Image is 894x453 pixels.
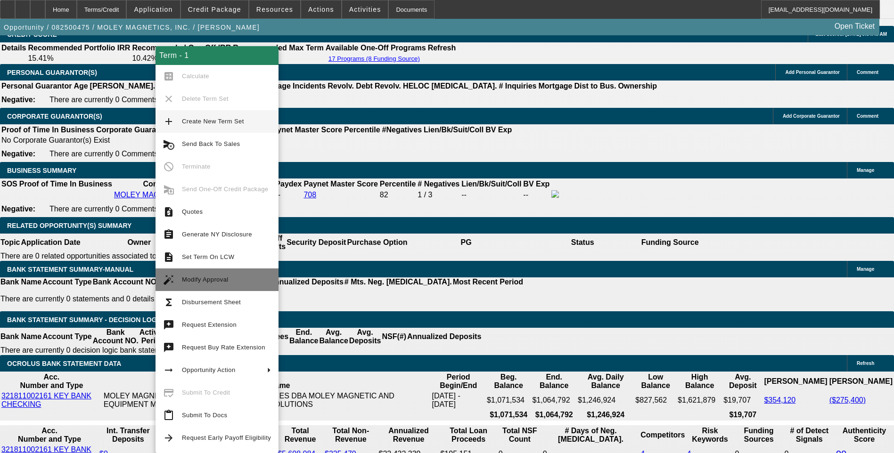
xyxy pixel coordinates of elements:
b: # Negatives [418,180,459,188]
span: BANK STATEMENT SUMMARY-MANUAL [7,266,133,273]
span: Manage [857,168,874,173]
th: Account Type [42,328,92,346]
mat-icon: functions [163,297,174,308]
span: Request Extension [182,321,237,328]
span: Refresh [857,361,874,366]
td: $1,621,879 [677,391,722,409]
mat-icon: arrow_forward [163,432,174,444]
th: Bank Account NO. [92,328,139,346]
b: Incidents [293,82,326,90]
span: Request Early Payoff Eligibility [182,434,271,441]
th: Funding Sources [734,426,783,444]
span: OCROLUS BANK STATEMENT DATA [7,360,121,367]
a: 708 [303,191,316,199]
b: Percentile [344,126,380,134]
th: High Balance [677,372,722,390]
b: Dist to Bus. [574,82,616,90]
b: # Inquiries [499,82,536,90]
th: $1,064,792 [532,410,576,420]
mat-icon: cancel_schedule_send [163,138,174,150]
th: Avg. Deposits [349,328,382,346]
span: Activities [349,6,381,13]
th: Int. Transfer Deposits [99,426,157,444]
span: Comment [857,113,878,119]
span: Comment [857,70,878,75]
th: Authenticity Score [836,426,893,444]
th: Total Revenue [277,426,323,444]
td: $827,562 [635,391,676,409]
th: # Mts. Neg. [MEDICAL_DATA]. [344,277,452,287]
a: Open Ticket [831,18,878,34]
th: SOS [1,179,18,189]
span: Set Term On LCW [182,253,234,260]
b: Paydex [275,180,302,188]
a: 321811002161 KEY BANK CHECKING [1,392,91,408]
span: There are currently 0 Comments entered on this opportunity [49,150,249,158]
td: [DATE] - [DATE] [432,391,485,409]
mat-icon: add [163,116,174,127]
span: Opportunity / 082500475 / MOLEY MAGNETICS, INC. / [PERSON_NAME] [4,24,260,31]
span: Modify Approval [182,276,229,283]
th: Refresh [427,43,457,53]
th: Activity Period [139,328,167,346]
td: $1,246,924 [577,391,634,409]
span: Opportunity Action [182,366,236,373]
th: Status [525,234,641,251]
b: Lien/Bk/Suit/Coll [424,126,484,134]
b: Negative: [1,96,35,104]
b: BV Exp [523,180,550,188]
span: There are currently 0 Comments entered on this opportunity [49,96,249,104]
b: Company [143,180,178,188]
th: Risk Keywords [687,426,734,444]
a: MOLEY MAGNETICS, INC. [114,191,206,199]
th: $19,707 [723,410,763,420]
th: Recommended Portfolio IRR [27,43,131,53]
b: Revolv. Debt [328,82,373,90]
mat-icon: try [163,342,174,353]
th: Fees [271,328,289,346]
th: Beg. Balance [486,372,531,390]
th: Low Balance [635,372,676,390]
mat-icon: auto_fix_high [163,274,174,285]
th: Funding Source [641,234,699,251]
th: End. Balance [532,372,576,390]
th: End. Balance [289,328,319,346]
b: Paynet Master Score [303,180,377,188]
th: Total Loan Proceeds [440,426,497,444]
th: Acc. Number and Type [1,426,98,444]
span: Add Personal Guarantor [785,70,840,75]
td: 15.41% [27,54,131,63]
th: Total Non-Revenue [324,426,377,444]
div: Term - 1 [156,46,279,65]
th: Bank Account NO. [92,277,159,287]
b: Paynet Master Score [268,126,342,134]
th: Application Date [20,234,81,251]
th: $1,071,534 [486,410,531,420]
div: 1 / 3 [418,191,459,199]
th: Most Recent Period [452,277,524,287]
th: # Days of Neg. [MEDICAL_DATA]. [542,426,639,444]
b: Percentile [380,180,416,188]
mat-icon: description [163,251,174,263]
th: Owner [81,234,197,251]
span: Request Buy Rate Extension [182,344,265,351]
th: Available One-Off Programs [325,43,426,53]
a: $354,120 [764,396,796,404]
th: Avg. Deposit [723,372,763,390]
th: Proof of Time In Business [1,125,95,135]
b: Personal Guarantor [1,82,72,90]
th: PG [408,234,524,251]
b: Negative: [1,150,35,158]
span: PERSONAL GUARANTOR(S) [7,69,97,76]
mat-icon: assignment [163,229,174,240]
b: BV Exp [485,126,512,134]
span: Submit To Docs [182,412,227,419]
th: Annualized Deposits [407,328,482,346]
mat-icon: try [163,319,174,331]
p: There are currently 0 statements and 0 details entered on this opportunity [0,295,523,303]
span: CORPORATE GUARANTOR(S) [7,113,102,120]
span: Resources [256,6,293,13]
th: Security Deposit [286,234,346,251]
b: Revolv. HELOC [MEDICAL_DATA]. [375,82,497,90]
mat-icon: content_paste [163,410,174,421]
